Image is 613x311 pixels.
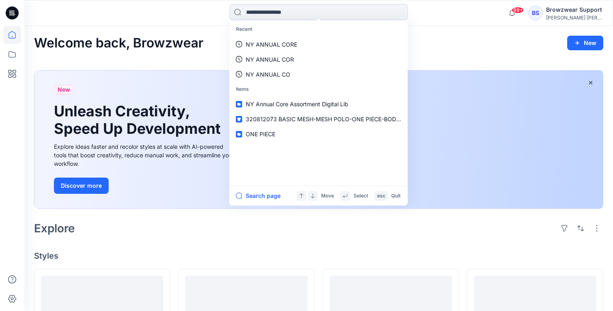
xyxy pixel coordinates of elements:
a: 320812073 BASIC MESH-MESH POLO-ONE PIECE-BODYSUIT [231,112,406,127]
div: Browzwear Support [546,5,603,15]
p: Move [321,192,334,200]
a: ONE PIECE [231,127,406,142]
a: NY ANNUAL CORE [231,37,406,52]
div: BS [528,6,543,20]
a: NY ANNUAL CO [231,67,406,82]
h4: Styles [34,251,603,261]
button: Discover more [54,178,109,194]
p: NY ANNUAL CO [246,70,290,79]
p: esc [377,192,386,200]
div: [PERSON_NAME] [PERSON_NAME] [546,15,603,21]
span: NY Annual Core Assortment Digital Lib [246,101,348,107]
p: Recent [231,22,406,37]
p: Items [231,82,406,97]
span: 99+ [512,7,524,13]
button: Search page [236,191,281,201]
a: NY ANNUAL COR [231,52,406,67]
a: Discover more [54,178,236,194]
span: 320812073 BASIC MESH-MESH POLO-ONE PIECE-BODYSUIT [246,116,413,122]
p: Select [354,192,368,200]
p: NY ANNUAL COR [246,55,294,64]
span: ONE PIECE [246,131,275,137]
a: NY Annual Core Assortment Digital Lib [231,97,406,112]
h2: Welcome back, Browzwear [34,36,204,51]
h2: Explore [34,222,75,235]
p: Quit [391,192,401,200]
div: Explore ideas faster and recolor styles at scale with AI-powered tools that boost creativity, red... [54,142,236,168]
button: New [567,36,603,50]
h1: Unleash Creativity, Speed Up Development [54,103,224,137]
span: New [58,85,70,94]
p: NY ANNUAL CORE [246,40,297,49]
